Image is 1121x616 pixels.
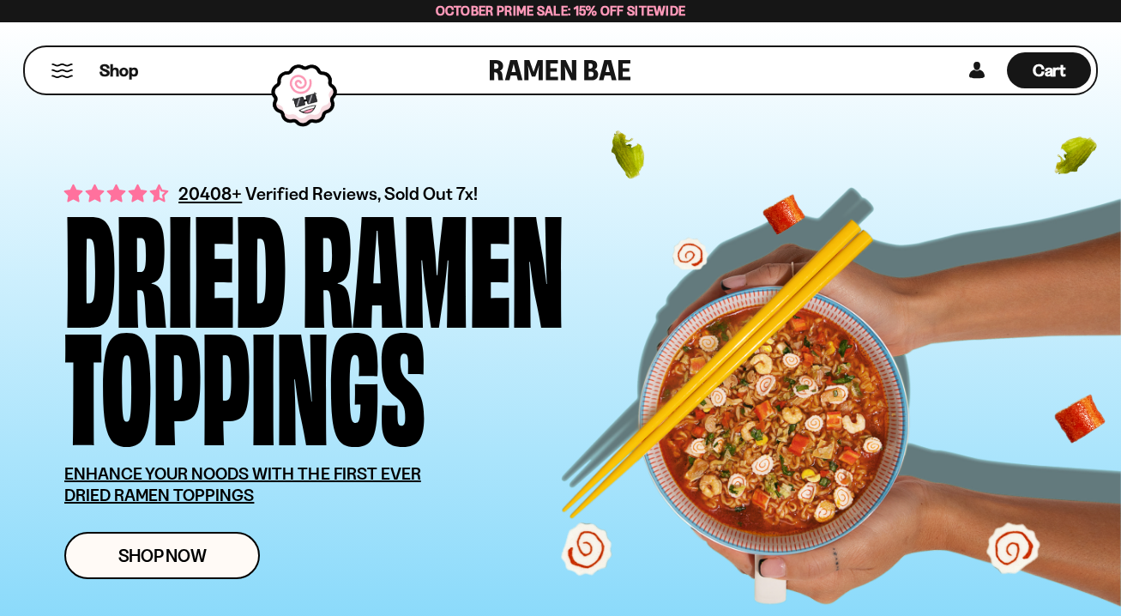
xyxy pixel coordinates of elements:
[64,320,425,438] div: Toppings
[64,202,286,320] div: Dried
[64,463,421,505] u: ENHANCE YOUR NOODS WITH THE FIRST EVER DRIED RAMEN TOPPINGS
[64,532,260,579] a: Shop Now
[99,59,138,82] span: Shop
[302,202,564,320] div: Ramen
[1007,47,1091,94] div: Cart
[1033,60,1066,81] span: Cart
[99,52,138,88] a: Shop
[51,63,74,78] button: Mobile Menu Trigger
[436,3,686,19] span: October Prime Sale: 15% off Sitewide
[118,547,207,565] span: Shop Now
